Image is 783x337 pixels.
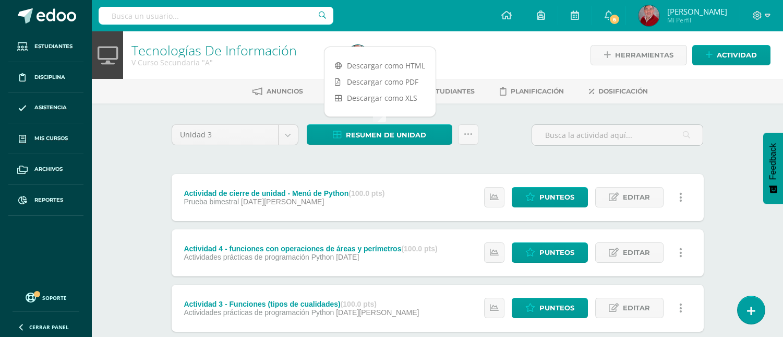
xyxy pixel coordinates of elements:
[609,14,620,25] span: 6
[324,74,436,90] a: Descargar como PDF
[336,253,359,261] span: [DATE]
[623,298,650,318] span: Editar
[184,300,419,308] div: Actividad 3 - Funciones (tipos de cualidades)
[347,45,368,66] img: fd73516eb2f546aead7fb058580fc543.png
[34,103,67,112] span: Asistencia
[717,45,757,65] span: Actividad
[532,125,703,145] input: Busca la actividad aquí...
[172,125,298,145] a: Unidad 3
[184,253,334,261] span: Actividades prácticas de programación Python
[267,87,303,95] span: Anuncios
[401,245,437,253] strong: (100.0 pts)
[34,73,65,82] span: Disciplina
[180,125,270,145] span: Unidad 3
[99,7,333,25] input: Busca un usuario...
[184,308,334,317] span: Actividades prácticas de programación Python
[184,245,437,253] div: Actividad 4 - funciones con operaciones de áreas y perímetros
[184,197,239,206] span: Prueba bimestral
[336,308,419,317] span: [DATE][PERSON_NAME]
[768,143,778,180] span: Feedback
[427,87,475,95] span: Estudiantes
[8,31,83,62] a: Estudiantes
[241,197,324,206] span: [DATE][PERSON_NAME]
[512,298,588,318] a: Punteos
[412,83,475,100] a: Estudiantes
[346,125,426,145] span: Resumen de unidad
[763,133,783,204] button: Feedback - Mostrar encuesta
[184,189,384,197] div: Actividad de cierre de unidad - Menú de Python
[591,45,687,65] a: Herramientas
[623,188,650,207] span: Editar
[692,45,770,65] a: Actividad
[589,83,648,100] a: Dosificación
[324,57,436,74] a: Descargar como HTML
[623,243,650,262] span: Editar
[8,154,83,185] a: Archivos
[34,196,63,204] span: Reportes
[8,62,83,93] a: Disciplina
[539,188,574,207] span: Punteos
[598,87,648,95] span: Dosificación
[29,323,69,331] span: Cerrar panel
[34,42,73,51] span: Estudiantes
[539,298,574,318] span: Punteos
[131,41,297,59] a: Tecnologías De Información
[512,187,588,207] a: Punteos
[307,124,452,145] a: Resumen de unidad
[8,93,83,124] a: Asistencia
[34,165,63,173] span: Archivos
[131,57,335,67] div: V Curso Secundaria 'A'
[252,83,303,100] a: Anuncios
[615,45,673,65] span: Herramientas
[8,185,83,216] a: Reportes
[34,134,68,143] span: Mis cursos
[500,83,564,100] a: Planificación
[8,123,83,154] a: Mis cursos
[324,90,436,106] a: Descargar como XLS
[341,300,377,308] strong: (100.0 pts)
[131,43,335,57] h1: Tecnologías De Información
[348,189,384,197] strong: (100.0 pts)
[639,5,659,26] img: fd73516eb2f546aead7fb058580fc543.png
[667,6,727,17] span: [PERSON_NAME]
[511,87,564,95] span: Planificación
[667,16,727,25] span: Mi Perfil
[42,294,67,301] span: Soporte
[13,290,79,304] a: Soporte
[539,243,574,262] span: Punteos
[512,242,588,263] a: Punteos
